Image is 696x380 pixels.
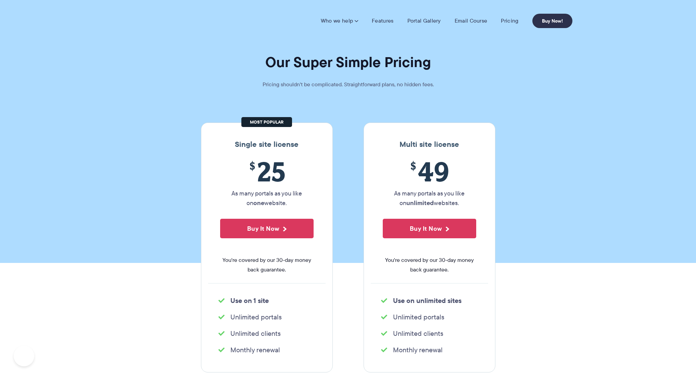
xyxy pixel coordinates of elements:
[218,329,315,338] li: Unlimited clients
[532,14,572,28] a: Buy Now!
[381,345,478,355] li: Monthly renewal
[372,17,393,24] a: Features
[218,312,315,322] li: Unlimited portals
[381,329,478,338] li: Unlimited clients
[253,198,264,207] strong: one
[383,219,476,238] button: Buy It Now
[321,17,358,24] a: Who we help
[220,219,314,238] button: Buy It Now
[406,198,434,207] strong: unlimited
[14,346,34,366] iframe: Toggle Customer Support
[245,80,451,89] p: Pricing shouldn't be complicated. Straightforward plans, no hidden fees.
[381,312,478,322] li: Unlimited portals
[407,17,441,24] a: Portal Gallery
[383,189,476,208] p: As many portals as you like on websites.
[208,140,326,149] h3: Single site license
[230,295,269,306] strong: Use on 1 site
[218,345,315,355] li: Monthly renewal
[383,156,476,187] span: 49
[371,140,488,149] h3: Multi site license
[220,156,314,187] span: 25
[220,255,314,275] span: You're covered by our 30-day money back guarantee.
[393,295,461,306] strong: Use on unlimited sites
[220,189,314,208] p: As many portals as you like on website.
[501,17,518,24] a: Pricing
[455,17,488,24] a: Email Course
[383,255,476,275] span: You're covered by our 30-day money back guarantee.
